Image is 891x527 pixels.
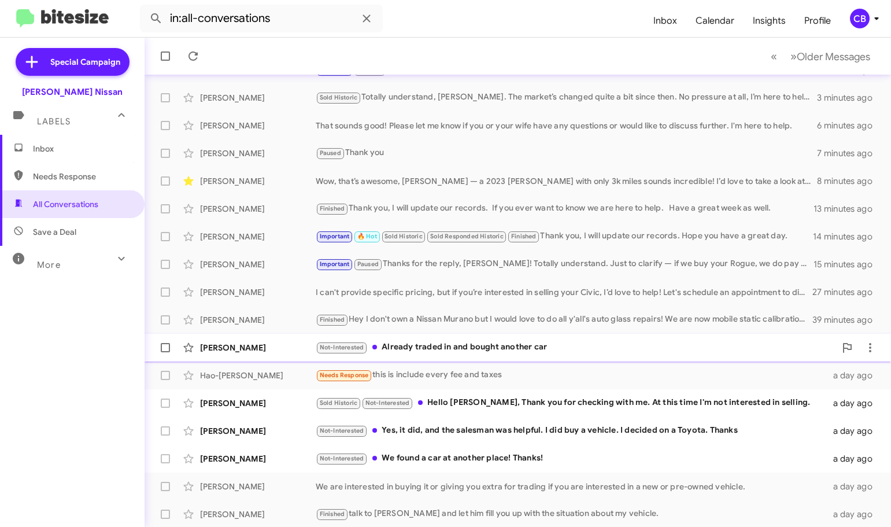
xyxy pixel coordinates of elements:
[16,48,130,76] a: Special Campaign
[200,397,316,409] div: [PERSON_NAME]
[316,175,817,187] div: Wow, that’s awesome, [PERSON_NAME] — a 2023 [PERSON_NAME] with only 3k miles sounds incredible! I...
[316,313,812,326] div: Hey I don't own a Nissan Murano but I would love to do all y'all's auto glass repairs! We are now...
[200,231,316,242] div: [PERSON_NAME]
[797,50,870,63] span: Older Messages
[840,9,878,28] button: CB
[795,4,840,38] a: Profile
[817,120,882,131] div: 6 minutes ago
[33,198,98,210] span: All Conversations
[316,396,830,410] div: Hello [PERSON_NAME], Thank you for checking with me. At this time I'm not interested in selling.
[830,397,882,409] div: a day ago
[200,508,316,520] div: [PERSON_NAME]
[320,94,358,101] span: Sold Historic
[357,260,379,268] span: Paused
[320,510,345,518] span: Finished
[320,205,345,212] span: Finished
[644,4,686,38] a: Inbox
[316,120,817,131] div: That sounds good! Please let me know if you or your wife have any questions or would like to disc...
[830,370,882,381] div: a day ago
[200,175,316,187] div: [PERSON_NAME]
[37,260,61,270] span: More
[316,507,830,521] div: talk to [PERSON_NAME] and let him fill you up with the situation about my vehicle.
[320,399,358,407] span: Sold Historic
[200,120,316,131] div: [PERSON_NAME]
[316,146,817,160] div: Thank you
[33,143,131,154] span: Inbox
[316,286,812,298] div: I can't provide specific pricing, but if you’re interested in selling your Civic, I’d love to hel...
[200,453,316,465] div: [PERSON_NAME]
[200,148,316,159] div: [PERSON_NAME]
[830,481,882,492] div: a day ago
[200,370,316,381] div: Hao-[PERSON_NAME]
[850,9,870,28] div: CB
[320,344,364,351] span: Not-Interested
[50,56,120,68] span: Special Campaign
[200,342,316,353] div: [PERSON_NAME]
[200,92,316,104] div: [PERSON_NAME]
[37,116,71,127] span: Labels
[511,233,537,240] span: Finished
[320,455,364,462] span: Not-Interested
[320,233,350,240] span: Important
[316,257,814,271] div: Thanks for the reply, [PERSON_NAME]! Totally understand. Just to clarify — if we buy your Rogue, ...
[764,45,784,68] button: Previous
[830,508,882,520] div: a day ago
[813,231,882,242] div: 14 minutes ago
[430,233,504,240] span: Sold Responded Historic
[200,425,316,437] div: [PERSON_NAME]
[783,45,877,68] button: Next
[817,92,882,104] div: 3 minutes ago
[320,260,350,268] span: Important
[814,203,882,215] div: 13 minutes ago
[200,481,316,492] div: [PERSON_NAME]
[771,49,777,64] span: «
[200,259,316,270] div: [PERSON_NAME]
[764,45,877,68] nav: Page navigation example
[817,175,882,187] div: 8 minutes ago
[200,203,316,215] div: [PERSON_NAME]
[200,286,316,298] div: [PERSON_NAME]
[320,316,345,323] span: Finished
[33,171,131,182] span: Needs Response
[316,230,813,243] div: Thank you, I will update our records. Hope you have a great day.
[316,368,830,382] div: this is include every fee and taxes
[385,233,423,240] span: Sold Historic
[365,399,410,407] span: Not-Interested
[33,226,76,238] span: Save a Deal
[817,148,882,159] div: 7 minutes ago
[316,341,835,354] div: Already traded in and bought another car
[812,314,882,326] div: 39 minutes ago
[320,149,341,157] span: Paused
[316,91,817,104] div: Totally understand, [PERSON_NAME]. The market’s changed quite a bit since then. No pressure at al...
[320,371,369,379] span: Needs Response
[814,259,882,270] div: 15 minutes ago
[316,481,830,492] div: We are interested in buying it or giving you extra for trading if you are interested in a new or ...
[744,4,795,38] a: Insights
[320,427,364,434] span: Not-Interested
[200,314,316,326] div: [PERSON_NAME]
[316,202,814,215] div: Thank you, I will update our records. If you ever want to know we are here to help. Have a great ...
[830,453,882,465] div: a day ago
[316,452,830,465] div: We found a car at another place! Thanks!
[686,4,744,38] a: Calendar
[812,286,882,298] div: 27 minutes ago
[357,233,377,240] span: 🔥 Hot
[22,86,123,98] div: [PERSON_NAME] Nissan
[316,424,830,437] div: Yes, it did, and the salesman was helpful. I did buy a vehicle. I decided on a Toyota. Thanks
[140,5,383,32] input: Search
[830,425,882,437] div: a day ago
[790,49,797,64] span: »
